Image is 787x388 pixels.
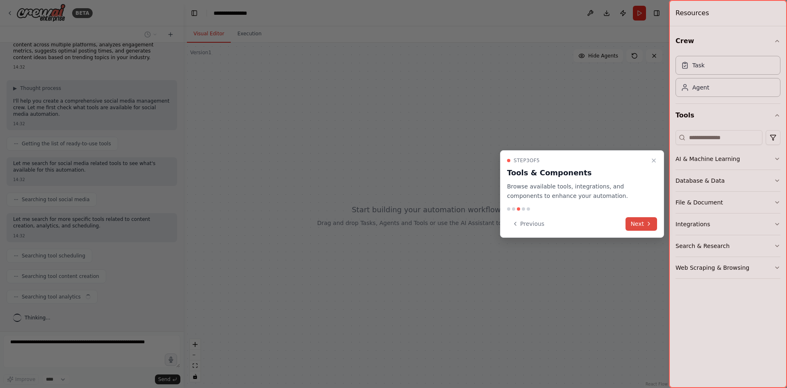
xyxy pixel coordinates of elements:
[507,217,549,231] button: Previous
[626,217,657,231] button: Next
[189,7,200,19] button: Hide left sidebar
[507,182,647,201] p: Browse available tools, integrations, and components to enhance your automation.
[507,167,647,179] h3: Tools & Components
[649,156,659,165] button: Close walkthrough
[514,157,540,164] span: Step 3 of 5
